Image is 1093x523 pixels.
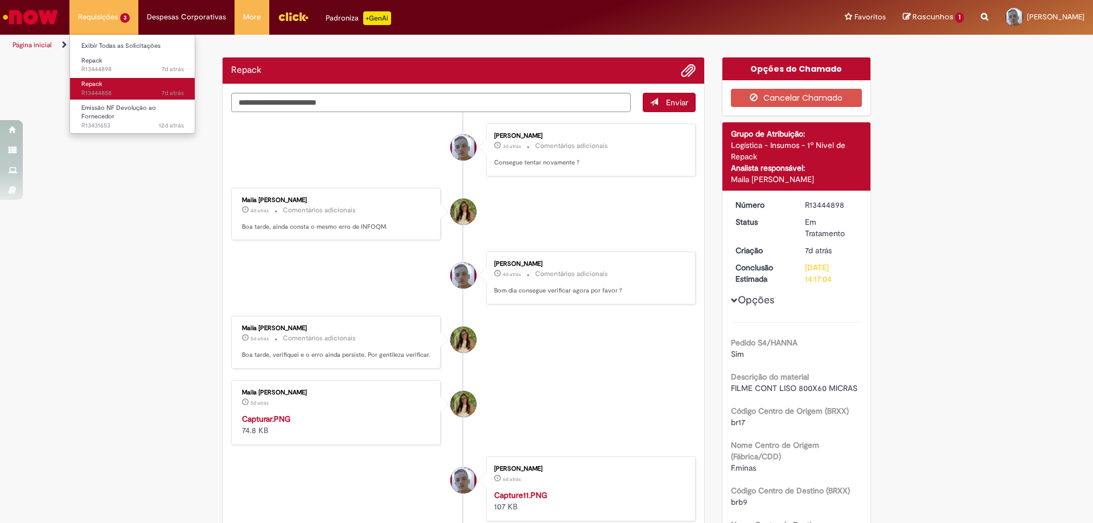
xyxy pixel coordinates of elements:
div: Maila Melissa De Oliveira [450,391,476,417]
span: R13444858 [81,89,184,98]
div: Maila Melissa De Oliveira [450,199,476,225]
dt: Número [727,199,797,211]
div: Guilherme De Freitas Viana [450,467,476,493]
span: 12d atrás [159,121,184,130]
div: 107 KB [494,489,684,512]
span: Requisições [78,11,118,23]
b: Código Centro de Origem (BRXX) [731,406,849,416]
time: 27/08/2025 13:28:01 [250,335,269,342]
small: Comentários adicionais [535,269,608,279]
dt: Conclusão Estimada [727,262,797,285]
a: Capture11.PNG [494,490,547,500]
span: Favoritos [854,11,886,23]
a: Rascunhos [903,12,964,23]
div: Analista responsável: [731,162,862,174]
div: Maila [PERSON_NAME] [242,197,432,204]
p: +GenAi [363,11,391,25]
span: 4d atrás [503,271,521,278]
p: Bom dia consegue verificar agora por favor ? [494,286,684,295]
div: Padroniza [326,11,391,25]
div: Guilherme De Freitas Viana [450,262,476,289]
time: 25/08/2025 15:15:29 [162,65,184,73]
span: FILME CONT LISO 800X60 MICRAS [731,383,857,393]
span: Repack [81,80,102,88]
span: 7d atrás [805,245,832,256]
time: 29/08/2025 14:34:55 [503,143,521,150]
b: Nome Centro de Origem (Fábrica/CDD) [731,440,819,462]
div: Opções do Chamado [722,57,871,80]
div: Maila [PERSON_NAME] [242,325,432,332]
span: 5d atrás [250,400,269,406]
div: [PERSON_NAME] [494,133,684,139]
span: br17 [731,417,745,427]
button: Enviar [643,93,696,112]
span: 5d atrás [250,335,269,342]
span: Emissão NF Devolução ao Fornecedor [81,104,156,121]
span: Sim [731,349,744,359]
time: 27/08/2025 13:27:58 [250,400,269,406]
time: 25/08/2025 15:08:17 [162,89,184,97]
p: Boa tarde, verifiquei e o erro ainda persiste. Por gentileza verificar. [242,351,432,360]
textarea: Digite sua mensagem aqui... [231,93,631,112]
div: [PERSON_NAME] [494,261,684,267]
time: 28/08/2025 10:14:46 [503,271,521,278]
span: 1 [955,13,964,23]
a: Aberto R13444858 : Repack [70,78,195,99]
div: [PERSON_NAME] [494,466,684,472]
small: Comentários adicionais [283,333,356,343]
button: Cancelar Chamado [731,89,862,107]
div: Grupo de Atribuição: [731,128,862,139]
div: R13444898 [805,199,858,211]
a: Exibir Todas as Solicitações [70,40,195,52]
span: More [243,11,261,23]
b: Pedido S4/HANNA [731,337,798,348]
a: Página inicial [13,40,52,50]
b: Código Centro de Destino (BRXX) [731,485,850,496]
time: 27/08/2025 07:09:19 [503,476,521,483]
span: Repack [81,56,102,65]
a: Capturar.PNG [242,414,290,424]
a: Aberto R13431653 : Emissão NF Devolução ao Fornecedor [70,102,195,126]
div: 25/08/2025 15:15:28 [805,245,858,256]
div: [DATE] 14:17:04 [805,262,858,285]
div: Logística - Insumos - 1º Nível de Repack [731,139,862,162]
span: 3d atrás [503,143,521,150]
ul: Requisições [69,34,195,134]
b: Descrição do material [731,372,809,382]
button: Adicionar anexos [681,63,696,78]
span: 7d atrás [162,65,184,73]
span: R13431653 [81,121,184,130]
span: F.minas [731,463,756,473]
span: Enviar [666,97,688,108]
span: 6d atrás [503,476,521,483]
span: Rascunhos [913,11,954,22]
div: Guilherme De Freitas Viana [450,134,476,160]
dt: Status [727,216,797,228]
img: click_logo_yellow_360x200.png [278,8,309,25]
div: Maila Melissa De Oliveira [450,327,476,353]
span: [PERSON_NAME] [1027,12,1084,22]
time: 20/08/2025 10:47:08 [159,121,184,130]
div: Maila [PERSON_NAME] [242,389,432,396]
span: Despesas Corporativas [147,11,226,23]
small: Comentários adicionais [283,205,356,215]
dt: Criação [727,245,797,256]
p: Boa tarde, ainda consta o mesmo erro de INFOQM. [242,223,432,232]
div: Maila [PERSON_NAME] [731,174,862,185]
span: 7d atrás [162,89,184,97]
span: brb9 [731,497,747,507]
div: Em Tratamento [805,216,858,239]
div: 74.8 KB [242,413,432,436]
a: Aberto R13444898 : Repack [70,55,195,76]
h2: Repack Histórico de tíquete [231,65,261,76]
ul: Trilhas de página [9,35,720,56]
span: R13444898 [81,65,184,74]
span: 3 [120,13,130,23]
p: Consegue tentar novamente ? [494,158,684,167]
img: ServiceNow [1,6,60,28]
time: 25/08/2025 15:15:28 [805,245,832,256]
small: Comentários adicionais [535,141,608,151]
span: 4d atrás [250,207,269,214]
